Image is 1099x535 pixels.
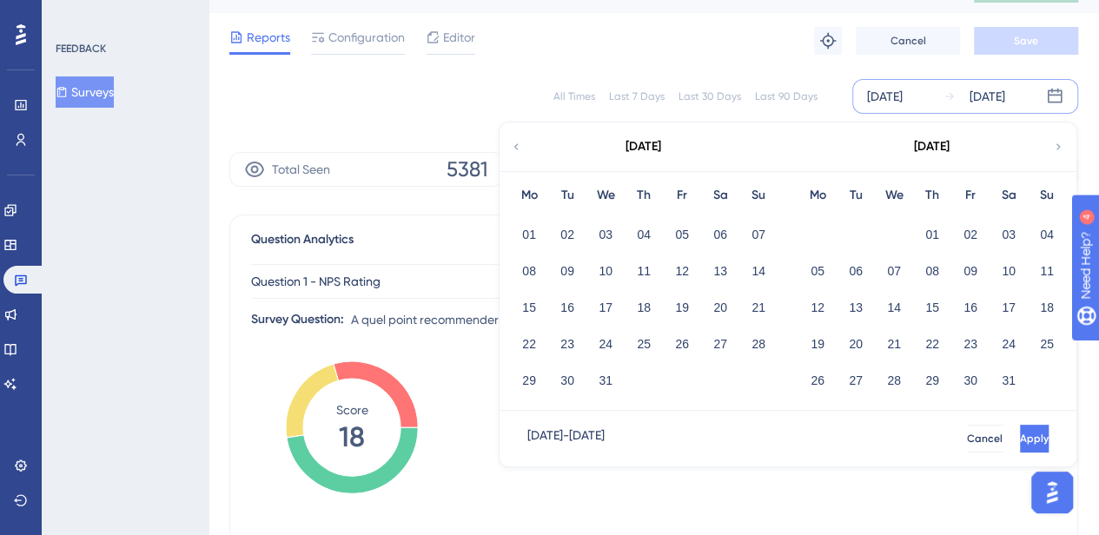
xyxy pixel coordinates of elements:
button: Question 1 - NPS Rating [251,264,599,299]
button: 02 [956,220,985,249]
button: 05 [803,256,832,286]
div: [DATE] [970,86,1005,107]
div: 4 [121,9,126,23]
button: 21 [879,329,909,359]
button: 24 [994,329,1023,359]
button: 06 [705,220,735,249]
button: 21 [744,293,773,322]
div: [DATE] [626,136,661,157]
button: 25 [629,329,659,359]
div: Mo [510,185,548,206]
span: Save [1014,34,1038,48]
button: 11 [1032,256,1062,286]
button: 28 [879,366,909,395]
span: Question 1 - NPS Rating [251,271,381,292]
div: Sa [990,185,1028,206]
button: 08 [917,256,947,286]
button: Apply [1020,425,1049,452]
button: 09 [956,256,985,286]
button: 27 [841,366,871,395]
button: 14 [744,256,773,286]
div: Su [1028,185,1066,206]
button: 30 [553,366,582,395]
span: Apply [1020,432,1049,446]
button: 20 [841,329,871,359]
div: Sa [701,185,739,206]
div: [DATE] - [DATE] [527,425,605,452]
button: 11 [629,256,659,286]
div: We [875,185,913,206]
span: 5381 [447,155,488,183]
button: 25 [1032,329,1062,359]
button: 10 [994,256,1023,286]
button: 15 [917,293,947,322]
button: 02 [553,220,582,249]
button: 04 [1032,220,1062,249]
button: 16 [956,293,985,322]
button: 14 [879,293,909,322]
button: Cancel [856,27,960,55]
div: Su [739,185,778,206]
button: 26 [803,366,832,395]
button: 26 [667,329,697,359]
div: Th [913,185,951,206]
button: 07 [744,220,773,249]
button: 18 [629,293,659,322]
div: Fr [663,185,701,206]
button: 23 [956,329,985,359]
button: 18 [1032,293,1062,322]
div: Last 90 Days [755,89,818,103]
span: Question Analytics [251,229,354,250]
button: 12 [667,256,697,286]
span: Editor [443,27,475,48]
button: 13 [841,293,871,322]
div: Fr [951,185,990,206]
button: 01 [514,220,544,249]
div: Last 7 Days [609,89,665,103]
button: 09 [553,256,582,286]
span: Cancel [890,34,926,48]
button: 12 [803,293,832,322]
button: 19 [803,329,832,359]
button: 08 [514,256,544,286]
button: 17 [591,293,620,322]
button: 03 [591,220,620,249]
button: Surveys [56,76,114,108]
button: 06 [841,256,871,286]
div: Th [625,185,663,206]
button: 22 [917,329,947,359]
button: 22 [514,329,544,359]
button: 29 [917,366,947,395]
div: FEEDBACK [56,42,106,56]
span: A quel point recommenderiez-vous Vizcab à un.e ami.e ou collègue ? [351,309,732,330]
button: 16 [553,293,582,322]
button: 13 [705,256,735,286]
div: Tu [548,185,586,206]
div: [DATE] [914,136,950,157]
button: 10 [591,256,620,286]
button: 31 [591,366,620,395]
span: Total Seen [272,159,330,180]
span: Need Help? [41,4,109,25]
button: 03 [994,220,1023,249]
button: 19 [667,293,697,322]
button: 23 [553,329,582,359]
tspan: Score [336,403,368,417]
div: Survey Question: [251,309,344,330]
span: Cancel [967,432,1003,446]
button: Save [974,27,1078,55]
div: Tu [837,185,875,206]
tspan: 18 [339,419,365,452]
div: Mo [798,185,837,206]
button: 05 [667,220,697,249]
button: 20 [705,293,735,322]
button: 27 [705,329,735,359]
button: 24 [591,329,620,359]
div: Last 30 Days [679,89,741,103]
button: 29 [514,366,544,395]
button: 07 [879,256,909,286]
button: 28 [744,329,773,359]
div: [DATE] [867,86,903,107]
